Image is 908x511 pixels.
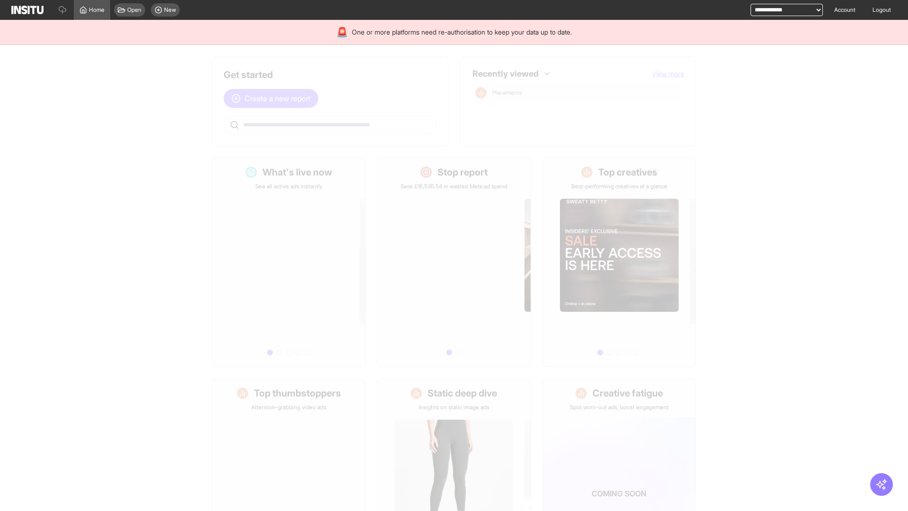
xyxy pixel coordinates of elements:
span: Open [127,6,141,14]
span: Home [89,6,105,14]
div: 🚨 [336,26,348,39]
span: New [164,6,176,14]
span: One or more platforms need re-authorisation to keep your data up to date. [352,27,572,37]
img: Logo [11,6,44,14]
